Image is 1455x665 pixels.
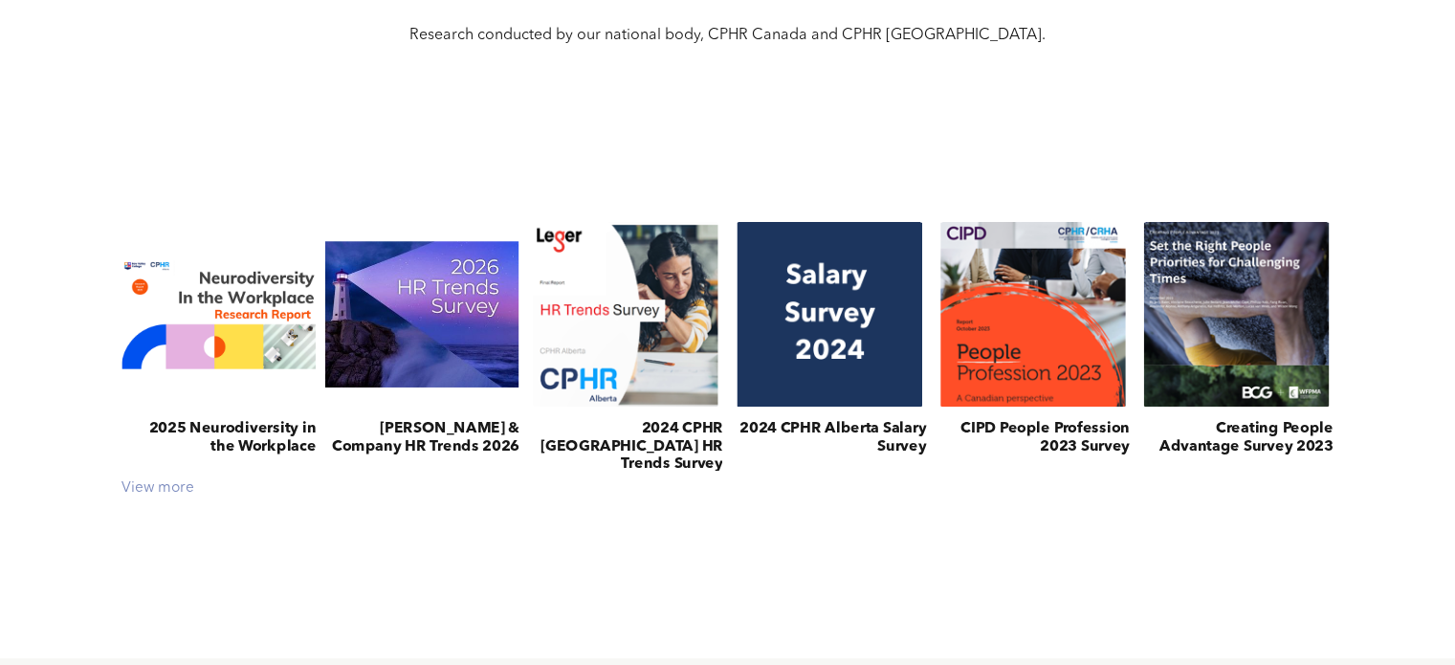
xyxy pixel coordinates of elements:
[409,28,1046,43] span: Research conducted by our national body, CPHR Canada and CPHR [GEOGRAPHIC_DATA].
[325,421,519,456] h3: [PERSON_NAME] & Company HR Trends 2026
[732,421,926,456] h3: 2024 CPHR Alberta Salary Survey
[936,421,1130,456] h3: CIPD People Profession 2023 Survey
[113,479,1343,497] div: View more
[529,421,723,474] h3: 2024 CPHR [GEOGRAPHIC_DATA] HR Trends Survey
[121,421,316,456] h3: 2025 Neurodiversity in the Workplace
[1139,421,1334,456] h3: Creating People Advantage Survey 2023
